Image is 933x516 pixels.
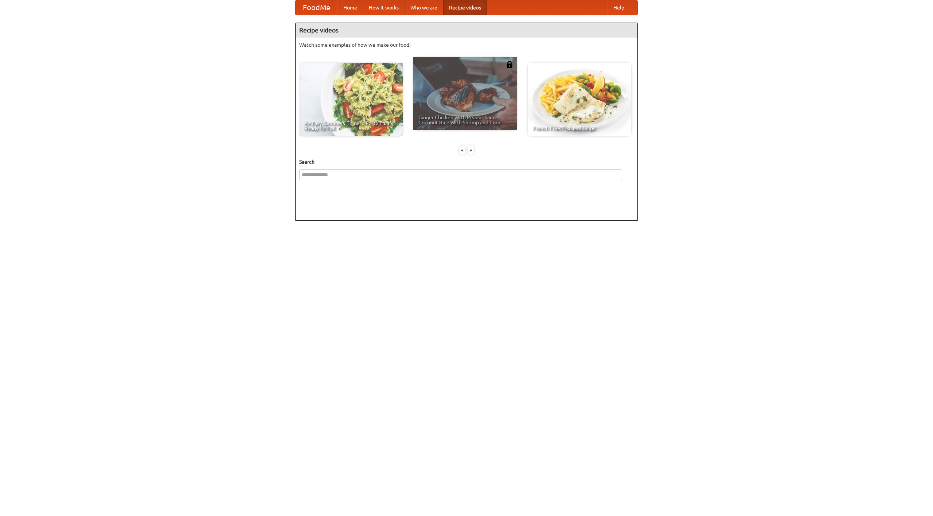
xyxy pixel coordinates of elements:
[337,0,363,15] a: Home
[443,0,487,15] a: Recipe videos
[299,63,403,136] a: An Easy, Summery Tomato Pasta That's Ready for Fall
[468,146,474,155] div: »
[304,121,398,131] span: An Easy, Summery Tomato Pasta That's Ready for Fall
[533,126,626,131] span: French Fries Fish and Chips
[608,0,630,15] a: Help
[506,61,513,68] img: 483408.png
[405,0,443,15] a: Who we are
[296,0,337,15] a: FoodMe
[459,146,465,155] div: «
[296,23,637,38] h4: Recipe videos
[363,0,405,15] a: How it works
[299,41,634,49] p: Watch some examples of how we make our food!
[299,158,634,166] h5: Search
[528,63,631,136] a: French Fries Fish and Chips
